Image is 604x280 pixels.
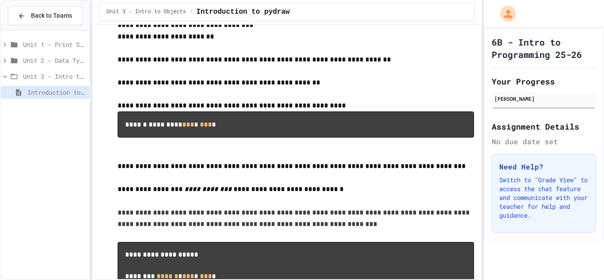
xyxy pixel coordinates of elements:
h3: Need Help? [499,161,589,172]
div: No due date set [492,136,596,147]
span: Unit 1 - Print Statements [23,40,86,49]
div: [PERSON_NAME] [494,95,593,103]
p: Switch to "Grade View" to access the chat feature and communicate with your teacher for help and ... [499,176,589,220]
span: Unit 2 - Data Types, Variables, [DEMOGRAPHIC_DATA] [23,56,86,65]
span: / [190,8,193,15]
h1: 6B - Intro to Programming 25-26 [492,36,596,61]
span: Introduction to pydraw [196,7,290,17]
div: My Account [491,4,518,24]
span: Unit 3 - Intro to Objects [23,72,86,81]
span: Introduction to pydraw [27,88,86,97]
span: Unit 3 - Intro to Objects [107,8,186,15]
h2: Your Progress [492,75,596,88]
button: Back to Teams [8,6,82,25]
span: Back to Teams [31,11,72,20]
h2: Assignment Details [492,120,596,133]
